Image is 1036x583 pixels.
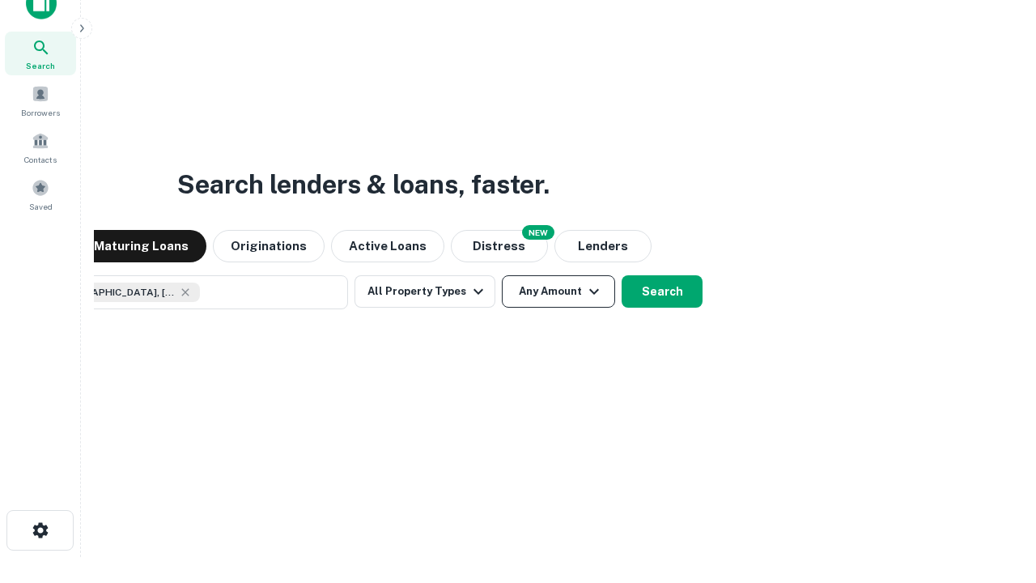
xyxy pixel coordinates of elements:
a: Borrowers [5,79,76,122]
button: Originations [213,230,325,262]
button: All Property Types [355,275,495,308]
span: Search [26,59,55,72]
button: [GEOGRAPHIC_DATA], [GEOGRAPHIC_DATA], [GEOGRAPHIC_DATA] [24,275,348,309]
a: Contacts [5,126,76,169]
button: Lenders [554,230,652,262]
span: [GEOGRAPHIC_DATA], [GEOGRAPHIC_DATA], [GEOGRAPHIC_DATA] [54,285,176,300]
iframe: Chat Widget [955,453,1036,531]
span: Borrowers [21,106,60,119]
button: Search [622,275,703,308]
span: Saved [29,200,53,213]
div: NEW [522,225,554,240]
button: Active Loans [331,230,444,262]
span: Contacts [24,153,57,166]
button: Any Amount [502,275,615,308]
button: Search distressed loans with lien and other non-mortgage details. [451,230,548,262]
a: Saved [5,172,76,216]
button: Maturing Loans [76,230,206,262]
h3: Search lenders & loans, faster. [177,165,550,204]
a: Search [5,32,76,75]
